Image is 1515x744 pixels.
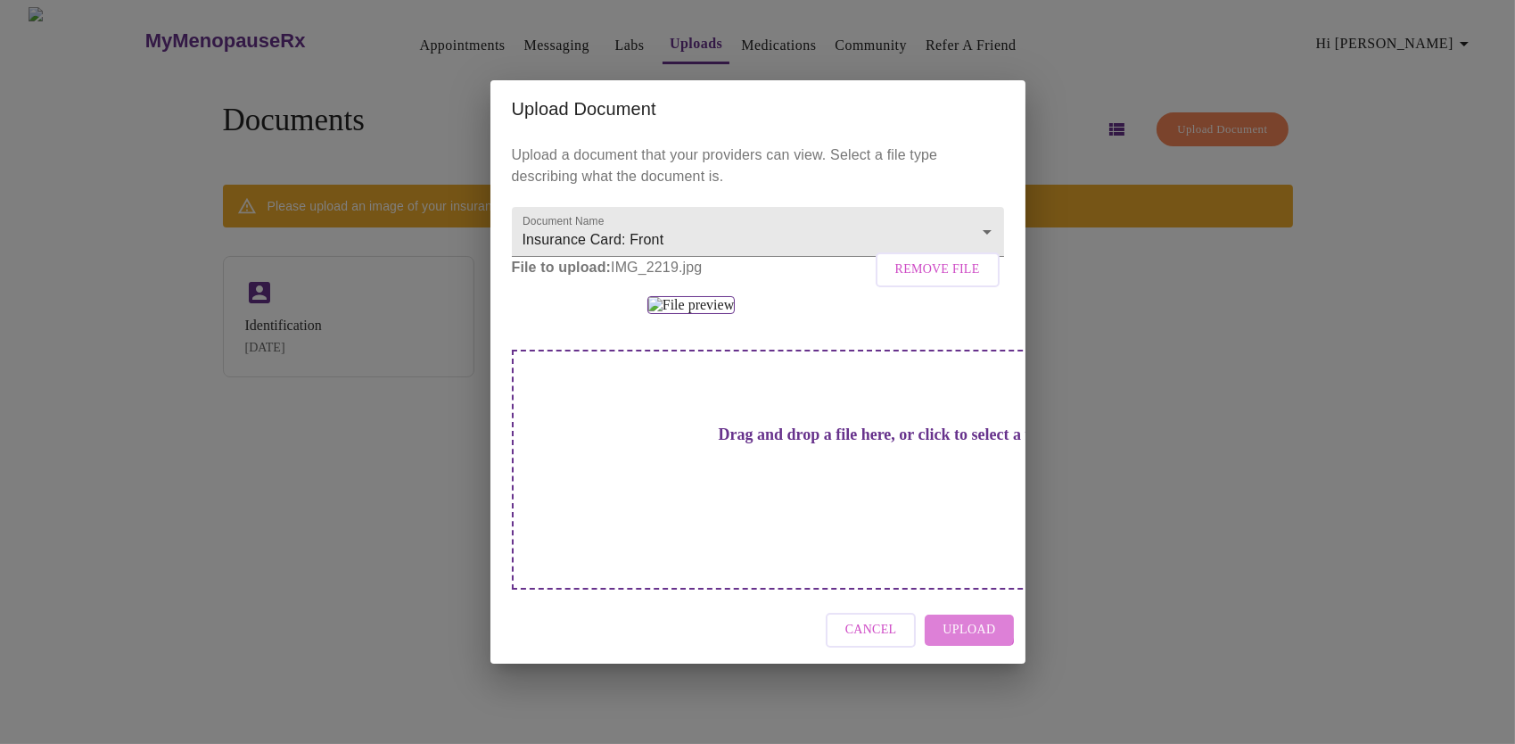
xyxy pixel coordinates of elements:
[637,426,1129,444] h3: Drag and drop a file here, or click to select a file
[512,95,1004,123] h2: Upload Document
[512,145,1004,187] p: Upload a document that your providers can view. Select a file type describing what the document is.
[512,260,612,275] strong: File to upload:
[512,207,1004,257] div: Insurance Card: Front
[895,259,980,281] span: Remove File
[943,619,995,641] span: Upload
[845,619,897,641] span: Cancel
[512,257,1004,278] p: IMG_2219.jpg
[925,615,1013,646] button: Upload
[826,613,917,648] button: Cancel
[876,252,1000,287] button: Remove File
[647,296,735,314] img: File preview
